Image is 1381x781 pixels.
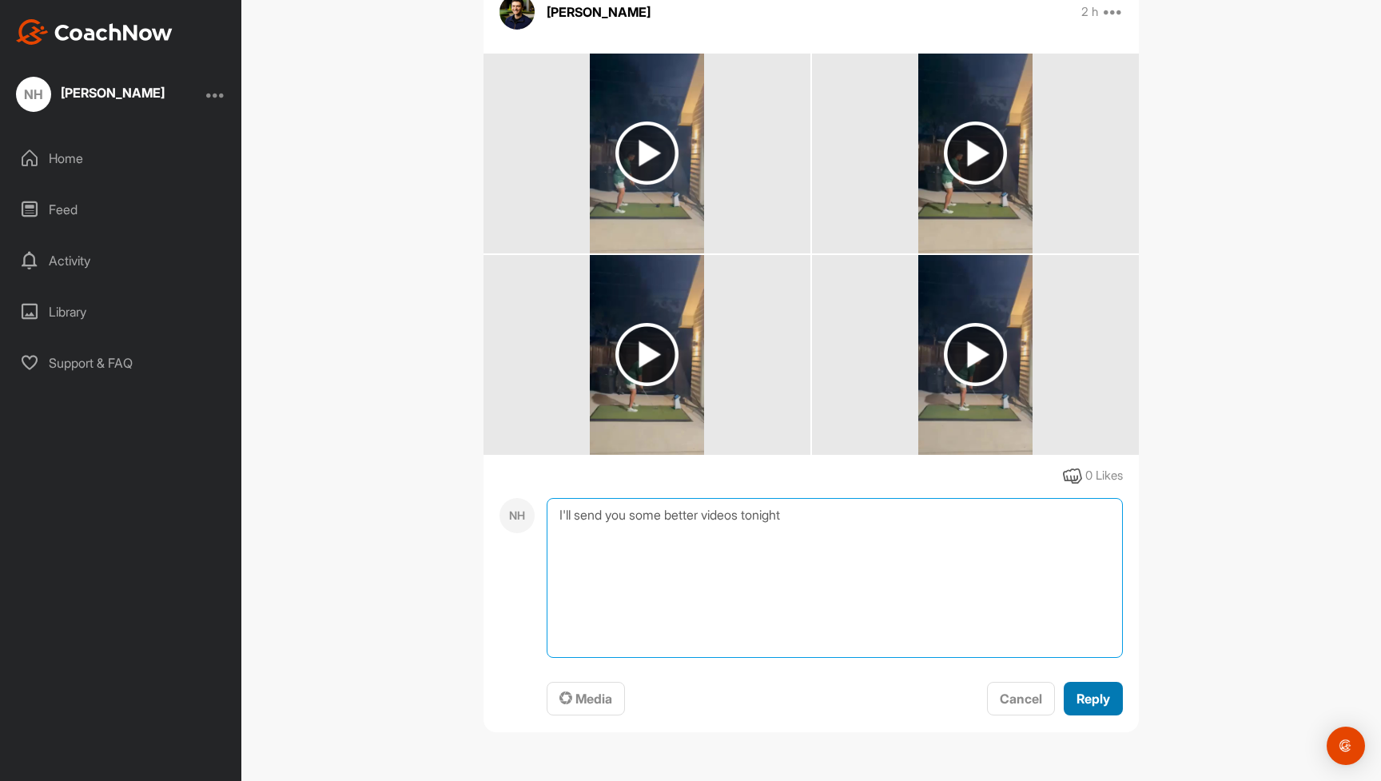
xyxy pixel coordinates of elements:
[547,682,625,716] button: Media
[987,682,1055,716] button: Cancel
[61,86,165,99] div: [PERSON_NAME]
[615,122,679,185] img: play
[944,323,1007,386] img: play
[9,189,234,229] div: Feed
[9,292,234,332] div: Library
[918,54,1033,253] img: media
[944,122,1007,185] img: play
[9,138,234,178] div: Home
[918,255,1033,455] img: media
[1327,727,1365,765] div: Open Intercom Messenger
[615,323,679,386] img: play
[1077,691,1110,707] span: Reply
[590,54,704,253] img: media
[547,2,651,22] p: [PERSON_NAME]
[559,691,612,707] span: Media
[9,343,234,383] div: Support & FAQ
[1064,682,1123,716] button: Reply
[16,77,51,112] div: NH
[1081,4,1098,20] p: 2 h
[499,498,535,533] div: NH
[590,255,704,455] img: media
[1000,691,1042,707] span: Cancel
[547,498,1123,658] textarea: I'll send you some better videos tonight
[9,241,234,281] div: Activity
[16,19,173,45] img: CoachNow
[1085,467,1123,485] div: 0 Likes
